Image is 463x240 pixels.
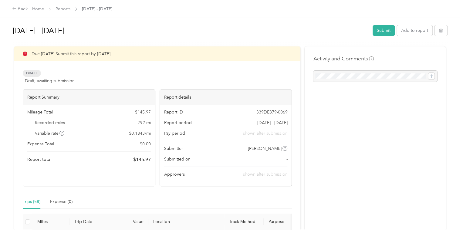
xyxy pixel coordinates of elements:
h1: Sep 1 - 30, 2025 [13,23,368,38]
span: $ 0.1843 / mi [129,130,151,137]
div: Due [DATE]. Submit this report by [DATE] [14,46,300,61]
span: Approvers [164,171,185,177]
a: Reports [56,6,70,12]
a: Home [32,6,44,12]
div: Report details [160,90,292,105]
span: shown after submission [243,172,287,177]
th: Location [148,214,224,230]
th: Track Method [224,214,264,230]
span: Recorded miles [35,120,65,126]
span: [PERSON_NAME] [248,145,282,152]
span: Report ID [164,109,183,115]
button: Add to report [397,25,432,36]
span: shown after submission [243,130,287,137]
div: Report Summary [23,90,155,105]
span: - [286,156,287,162]
span: [DATE] - [DATE] [257,120,287,126]
span: Draft [23,70,41,77]
span: Pay period [164,130,185,137]
div: Expense (0) [50,198,73,205]
th: Miles [32,214,69,230]
span: Variable rate [35,130,65,137]
span: [DATE] - [DATE] [82,6,112,12]
span: Submitted on [164,156,191,162]
th: Purpose [264,214,309,230]
div: Trips (58) [23,198,40,205]
iframe: Everlance-gr Chat Button Frame [429,206,463,240]
span: Mileage Total [27,109,53,115]
span: $ 145.97 [133,156,151,163]
span: Expense Total [27,141,54,147]
button: Submit [373,25,395,36]
span: Draft, awaiting submission [25,78,75,84]
th: Trip Date [69,214,112,230]
div: Back [12,5,28,13]
span: Report total [27,156,52,163]
th: Value [112,214,148,230]
span: Report period [164,120,192,126]
span: $ 145.97 [135,109,151,115]
h4: Activity and Comments [313,55,374,63]
span: Submitter [164,145,183,152]
span: 339DE879-0069 [256,109,287,115]
span: 792 mi [138,120,151,126]
span: $ 0.00 [140,141,151,147]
